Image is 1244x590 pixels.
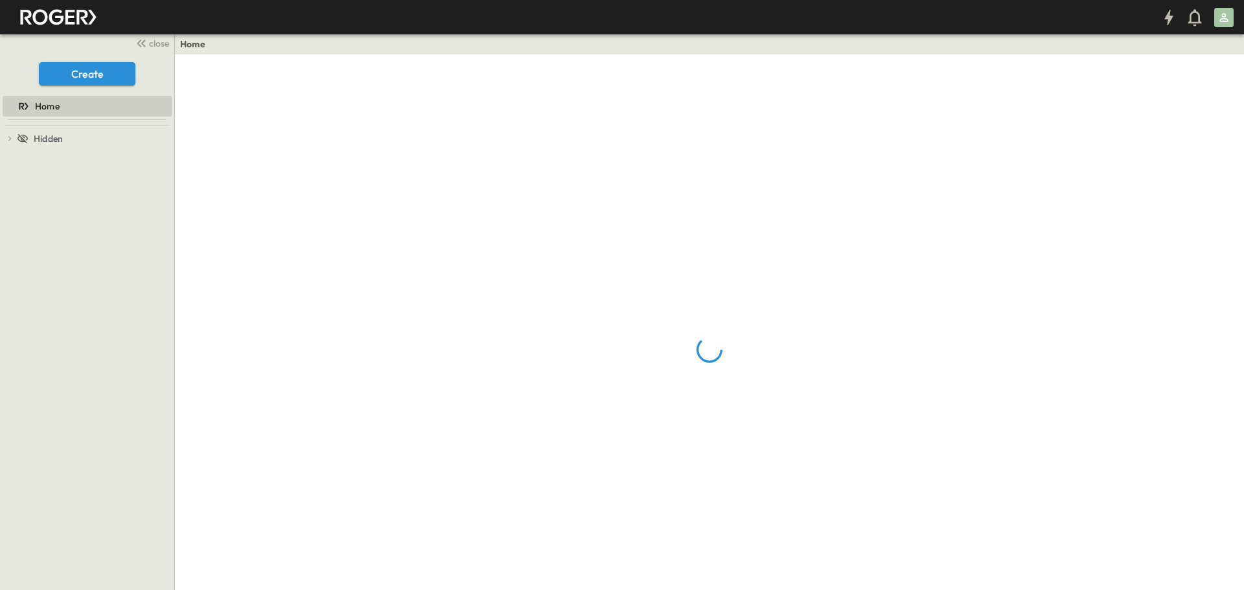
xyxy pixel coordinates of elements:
[180,38,205,51] a: Home
[130,34,172,52] button: close
[180,38,213,51] nav: breadcrumbs
[35,100,60,113] span: Home
[34,132,63,145] span: Hidden
[3,97,169,115] a: Home
[39,62,135,85] button: Create
[149,37,169,50] span: close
